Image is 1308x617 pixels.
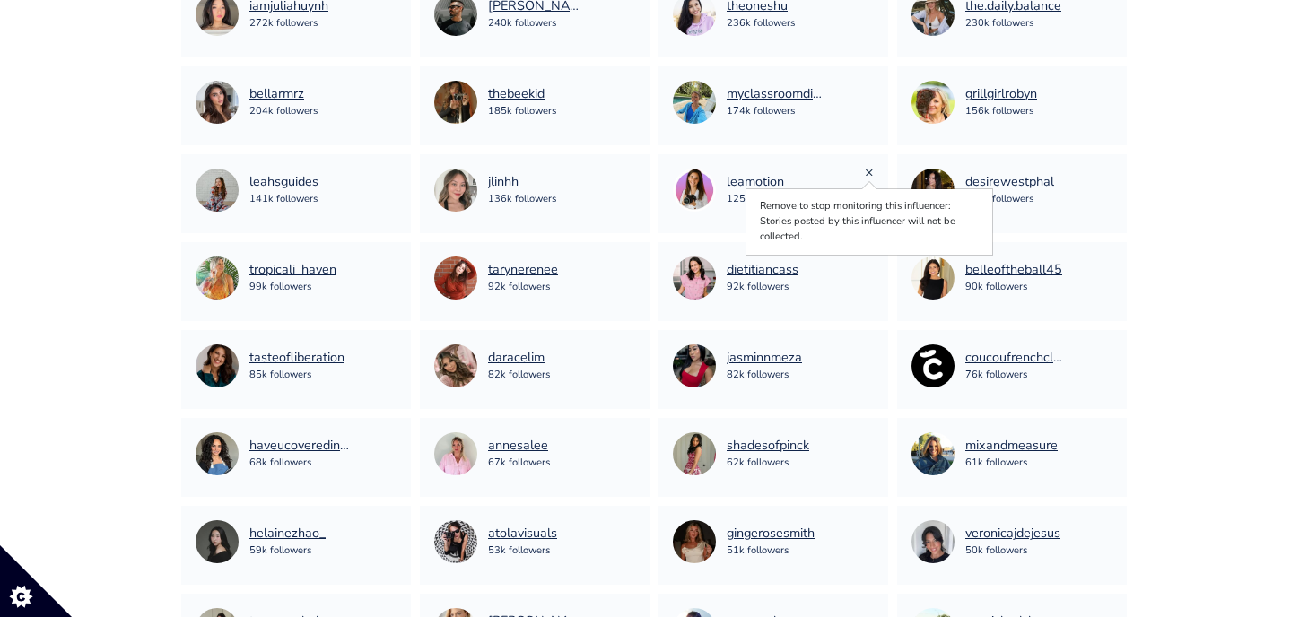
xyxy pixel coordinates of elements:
div: 61k followers [965,456,1058,471]
a: jlinhh [488,172,556,192]
div: 90k followers [965,280,1062,295]
div: 85k followers [249,368,344,383]
img: 56228279732.jpg [196,344,239,387]
img: 70431539005.jpg [196,520,239,563]
img: 29660623.jpg [673,520,716,563]
img: 332759725.jpg [196,81,239,124]
div: 125k followers [727,192,795,207]
a: tasteofliberation [249,348,344,368]
div: 118k followers [965,192,1054,207]
a: annesalee [488,436,550,456]
img: 12805774.jpg [434,169,477,212]
img: 1754221121.jpg [673,344,716,387]
div: 230k followers [965,16,1061,31]
a: shadesofpinck [727,436,809,456]
div: 92k followers [488,280,558,295]
div: Remove to stop monitoring this influencer: Stories posted by this influencer will not be collected. [749,192,990,251]
div: 82k followers [488,368,550,383]
div: 99k followers [249,280,336,295]
a: tropicali_haven [249,260,336,280]
a: atolavisuals [488,524,557,543]
div: 141k followers [249,192,318,207]
a: veronicajdejesus [965,524,1060,543]
div: 272k followers [249,16,328,31]
div: 51k followers [727,543,815,559]
a: belleoftheball45 [965,260,1062,280]
img: 9192474429.jpg [673,81,716,124]
img: 7301829.jpg [911,169,955,212]
img: 33636873.jpg [434,520,477,563]
div: 156k followers [965,104,1037,119]
img: 7338830609.jpg [196,432,239,475]
img: 416289513.jpg [911,344,955,387]
div: 53k followers [488,543,557,559]
img: 2425190.jpg [434,256,477,300]
img: 7940102382.jpg [673,256,716,300]
div: 240k followers [488,16,589,31]
img: 27132975.jpg [911,520,955,563]
div: 236k followers [727,16,795,31]
img: 30911065.jpg [673,432,716,475]
a: daracelim [488,348,550,368]
a: bellarmrz [249,84,318,104]
div: 185k followers [488,104,556,119]
a: coucoufrenchclasses [965,348,1066,368]
div: 76k followers [965,368,1066,383]
div: 50k followers [965,543,1060,559]
a: haveucoveredinthekitchen [249,436,350,456]
div: 62k followers [727,456,809,471]
img: 2302919413.jpg [911,432,955,475]
a: × [865,162,874,182]
div: 59k followers [249,543,326,559]
div: 174k followers [727,104,827,119]
a: jasminnmeza [727,348,802,368]
a: helainezhao_ [249,524,326,543]
div: 136k followers [488,192,556,207]
a: leahsguides [249,172,318,192]
img: 3561492820.jpg [673,169,716,212]
div: 204k followers [249,104,318,119]
a: desirewestphal [965,172,1054,192]
img: 399407218.jpg [911,256,955,300]
img: 1431983.jpg [911,81,955,124]
a: gingerosesmith [727,524,815,543]
a: mixandmeasure [965,436,1058,456]
img: 18260474.jpg [434,432,477,475]
a: myclassroomdiaries [727,84,827,104]
a: leamotion [727,172,795,192]
div: 67k followers [488,456,550,471]
a: dietitiancass [727,260,798,280]
div: 68k followers [249,456,350,471]
img: 5605981227.jpg [434,81,477,124]
img: 266304981.jpg [196,256,239,300]
img: 1797051248.jpg [434,344,477,387]
a: tarynerenee [488,260,558,280]
img: 247902058.jpg [196,169,239,212]
div: 92k followers [727,280,798,295]
a: grillgirlrobyn [965,84,1037,104]
a: thebeekid [488,84,556,104]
